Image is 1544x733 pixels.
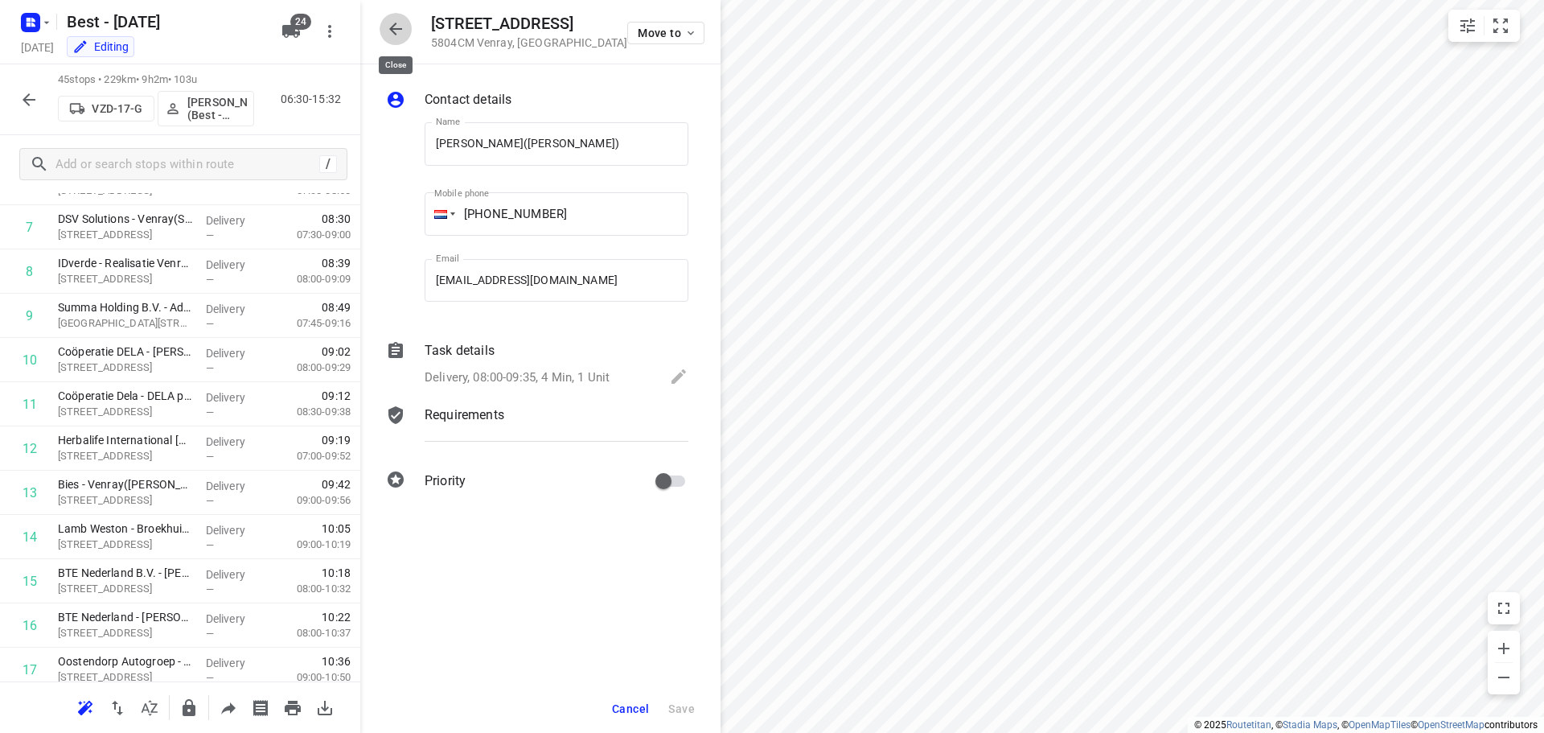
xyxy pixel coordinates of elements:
[26,264,33,279] div: 8
[434,189,489,198] label: Mobile phone
[58,271,193,287] p: Witte Vennenweg 2, Oostrum
[206,451,214,463] span: —
[1194,719,1538,731] li: © 2025 , © , © © contributors
[271,669,351,686] p: 09:00-10:50
[58,344,193,360] p: Coöperatie DELA - DELA Boschhuizen(Crematorium Boschhuizen)
[212,699,244,714] span: Share route
[322,565,351,581] span: 10:18
[322,211,351,227] span: 08:30
[271,271,351,287] p: 08:00-09:09
[319,155,337,173] div: /
[173,692,205,724] button: Lock route
[58,388,193,404] p: Coöperatie Dela - DELA planning vervoer(Martijn van Rosendaal)
[271,492,351,509] p: 09:00-09:56
[206,495,214,507] span: —
[1283,719,1337,731] a: Stadia Maps
[271,315,351,331] p: 07:45-09:16
[206,583,214,595] span: —
[322,476,351,492] span: 09:42
[58,360,193,376] p: [STREET_ADDRESS]
[72,39,129,55] div: You are currently in edit mode.
[425,341,495,360] p: Task details
[612,702,649,715] span: Cancel
[92,102,142,115] p: VZD-17-G
[386,406,688,454] div: Requirements
[58,227,193,243] p: Witte Vennenweg 1, Venray
[322,609,351,625] span: 10:22
[58,625,193,641] p: [STREET_ADDRESS]
[26,220,33,235] div: 7
[206,434,265,450] p: Delivery
[55,152,319,177] input: Add or search stops within route
[206,672,214,684] span: —
[58,476,193,492] p: Bies - Venray(Jan Kleuskens)
[58,211,193,227] p: DSV Solutions - Venray(Security)
[58,537,193,553] p: Blitterswijckseweg 1, Broekhuizenvorst
[187,96,247,121] p: Rutger de Bruin (Best - ZZP)
[277,699,309,714] span: Print route
[23,662,37,677] div: 17
[206,522,265,538] p: Delivery
[23,397,37,412] div: 11
[26,308,33,323] div: 9
[271,625,351,641] p: 08:00-10:37
[206,212,265,229] p: Delivery
[431,14,627,33] h5: [STREET_ADDRESS]
[275,15,307,47] button: 24
[1484,10,1517,42] button: Fit zoom
[271,360,351,376] p: 08:00-09:29
[271,581,351,597] p: 08:00-10:32
[322,344,351,360] span: 09:02
[1418,719,1484,731] a: OpenStreetMap
[431,36,627,49] p: 5804CM Venray , [GEOGRAPHIC_DATA]
[669,367,688,386] svg: Edit
[627,22,704,44] button: Move to
[58,653,193,669] p: Oostendorp Autogroep - Autoschade Horst(Kris Hanegraaf)
[425,192,688,236] input: 1 (702) 123-4567
[386,90,688,113] div: Contact details
[58,299,193,315] p: Summa Holding B.V. - Adviesgroep(Gerwin Peeters)
[133,699,166,714] span: Sort by time window
[271,227,351,243] p: 07:30-09:00
[322,432,351,448] span: 09:19
[58,315,193,331] p: Deputé Petersstraat 27, Oirlo
[206,611,265,627] p: Delivery
[425,192,455,236] div: Netherlands: + 31
[271,404,351,420] p: 08:30-09:38
[271,537,351,553] p: 09:00-10:19
[206,274,214,286] span: —
[69,699,101,714] span: Reoptimize route
[58,565,193,581] p: BTE Nederland B.V. - Kemper Tienray(Yvon van de Hombergh)
[281,91,347,108] p: 06:30-15:32
[314,15,346,47] button: More
[101,699,133,714] span: Reverse route
[206,406,214,418] span: —
[58,609,193,625] p: BTE Nederland - Hercules Beton(Urmila Bansradj‑Bissumbhar)
[309,699,341,714] span: Download route
[58,581,193,597] p: [STREET_ADDRESS]
[206,318,214,330] span: —
[322,255,351,271] span: 08:39
[58,492,193,509] p: [STREET_ADDRESS]
[58,404,193,420] p: [STREET_ADDRESS]
[206,539,214,551] span: —
[206,229,214,241] span: —
[322,521,351,537] span: 10:05
[14,38,60,56] h5: Project date
[23,441,37,456] div: 12
[206,345,265,361] p: Delivery
[206,389,265,406] p: Delivery
[158,91,254,126] button: [PERSON_NAME] (Best - ZZP)
[206,257,265,273] p: Delivery
[606,694,655,723] button: Cancel
[58,521,193,537] p: Lamb Weston - Broekhuizenvorst(Ellen Sorée-Görtz en Elly Collaris)
[206,628,214,640] span: —
[271,448,351,464] p: 07:00-09:52
[322,388,351,404] span: 09:12
[58,669,193,686] p: [STREET_ADDRESS]
[60,9,269,35] h5: Rename
[206,362,214,374] span: —
[322,653,351,669] span: 10:36
[1349,719,1411,731] a: OpenMapTiles
[23,352,37,368] div: 10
